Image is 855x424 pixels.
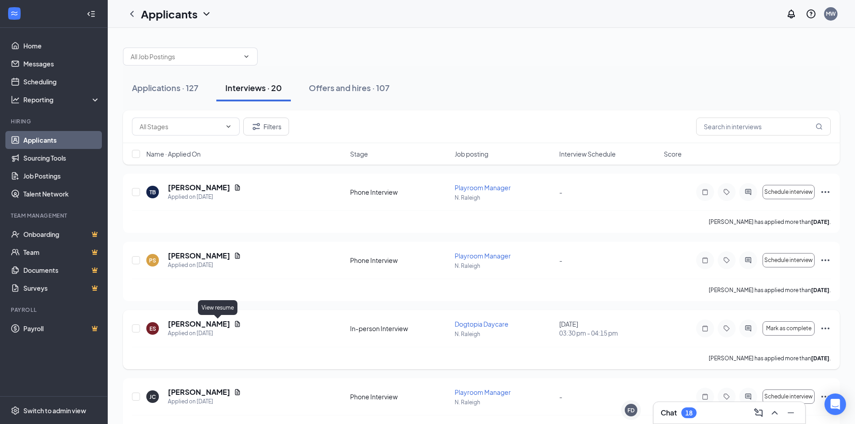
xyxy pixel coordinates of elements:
svg: Ellipses [820,187,831,197]
button: Mark as complete [763,321,815,336]
svg: Note [700,257,710,264]
span: Mark as complete [766,325,811,332]
svg: Document [234,252,241,259]
div: Open Intercom Messenger [824,393,846,415]
div: Offers and hires · 107 [309,82,390,93]
a: OnboardingCrown [23,225,100,243]
div: Phone Interview [350,256,449,265]
svg: Document [234,184,241,191]
div: Phone Interview [350,392,449,401]
a: Applicants [23,131,100,149]
span: Schedule interview [764,257,813,263]
span: Schedule interview [764,393,813,400]
b: [DATE] [811,355,829,362]
svg: ChevronDown [201,9,212,19]
button: Schedule interview [763,253,815,267]
a: TeamCrown [23,243,100,261]
p: N. Raleigh [455,262,554,270]
div: Applied on [DATE] [168,192,241,201]
svg: Document [234,320,241,328]
button: Schedule interview [763,389,815,404]
a: PayrollCrown [23,319,100,337]
input: All Stages [140,122,221,131]
h5: [PERSON_NAME] [168,183,230,192]
div: ES [149,325,156,332]
input: Search in interviews [696,118,831,136]
span: Playroom Manager [455,252,511,260]
p: [PERSON_NAME] has applied more than . [709,354,831,362]
div: In-person Interview [350,324,449,333]
svg: Note [700,188,710,196]
svg: Note [700,325,710,332]
div: PS [149,257,156,264]
div: Payroll [11,306,98,314]
svg: WorkstreamLogo [10,9,19,18]
svg: Minimize [785,407,796,418]
span: - [559,393,562,401]
svg: Tag [721,393,732,400]
svg: Notifications [786,9,797,19]
span: Interview Schedule [559,149,616,158]
div: Switch to admin view [23,406,86,415]
svg: ChevronDown [243,53,250,60]
svg: Note [700,393,710,400]
a: Home [23,37,100,55]
span: - [559,256,562,264]
a: Scheduling [23,73,100,91]
svg: ActiveChat [743,188,754,196]
svg: Ellipses [820,255,831,266]
div: Hiring [11,118,98,125]
div: Applications · 127 [132,82,198,93]
h1: Applicants [141,6,197,22]
svg: Tag [721,325,732,332]
div: JC [149,393,156,401]
button: ChevronUp [767,406,782,420]
button: Minimize [784,406,798,420]
div: View resume [198,300,237,315]
svg: Settings [11,406,20,415]
svg: QuestionInfo [806,9,816,19]
p: N. Raleigh [455,330,554,338]
h5: [PERSON_NAME] [168,251,230,261]
span: Job posting [455,149,488,158]
span: Name · Applied On [146,149,201,158]
a: Job Postings [23,167,100,185]
svg: Document [234,389,241,396]
svg: Ellipses [820,391,831,402]
div: Team Management [11,212,98,219]
svg: MagnifyingGlass [816,123,823,130]
input: All Job Postings [131,52,239,61]
a: Messages [23,55,100,73]
b: [DATE] [811,287,829,293]
p: [PERSON_NAME] has applied more than . [709,218,831,226]
a: SurveysCrown [23,279,100,297]
span: - [559,188,562,196]
div: MW [826,10,836,17]
span: Schedule interview [764,189,813,195]
button: Filter Filters [243,118,289,136]
b: [DATE] [811,219,829,225]
svg: ComposeMessage [753,407,764,418]
button: ComposeMessage [751,406,766,420]
svg: Filter [251,121,262,132]
svg: Analysis [11,95,20,104]
svg: ChevronUp [769,407,780,418]
div: Applied on [DATE] [168,261,241,270]
div: Applied on [DATE] [168,397,241,406]
svg: Tag [721,188,732,196]
div: Reporting [23,95,101,104]
div: [DATE] [559,319,658,337]
a: DocumentsCrown [23,261,100,279]
p: N. Raleigh [455,398,554,406]
svg: Collapse [87,9,96,18]
p: [PERSON_NAME] has applied more than . [709,286,831,294]
svg: ChevronLeft [127,9,137,19]
div: Applied on [DATE] [168,329,241,338]
span: Stage [350,149,368,158]
span: Playroom Manager [455,184,511,192]
div: FD [627,407,635,414]
svg: ChevronDown [225,123,232,130]
h3: Chat [661,408,677,418]
a: Sourcing Tools [23,149,100,167]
